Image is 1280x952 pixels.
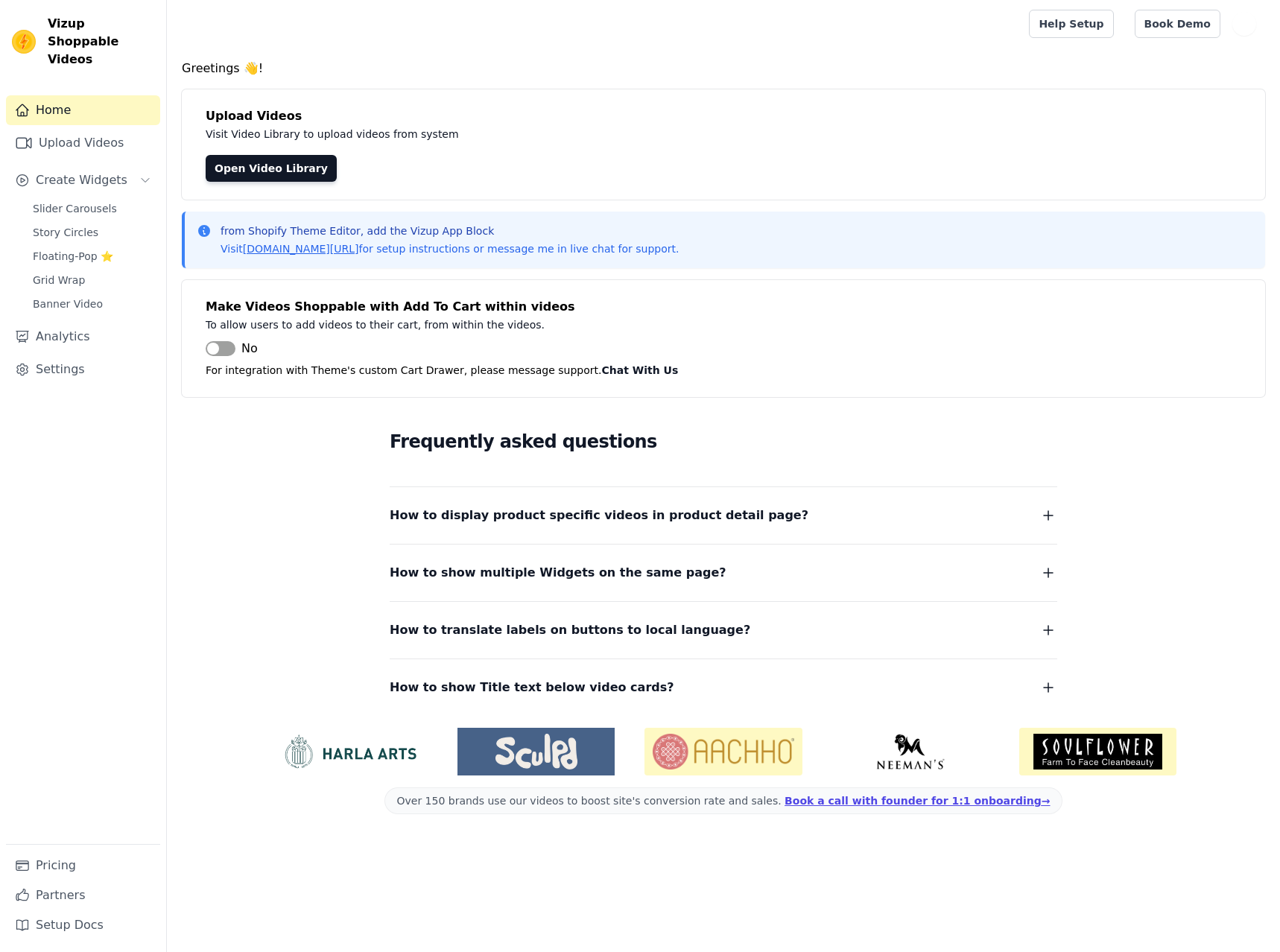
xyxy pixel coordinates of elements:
img: Vizup [12,30,36,54]
span: Create Widgets [36,171,127,189]
button: How to translate labels on buttons to local language? [390,620,1057,641]
a: Settings [6,355,160,384]
a: Book a call with founder for 1:1 onboarding [785,795,1050,807]
h4: Make Videos Shoppable with Add To Cart within videos [206,298,1241,316]
button: How to display product specific videos in product detail page? [390,505,1057,526]
a: Upload Videos [6,128,160,158]
span: How to display product specific videos in product detail page? [390,505,808,526]
img: Neeman's [832,734,989,769]
span: Banner Video [33,296,103,311]
img: HarlaArts [270,734,428,769]
p: For integration with Theme's custom Cart Drawer, please message support. [206,361,1241,379]
a: [DOMAIN_NAME][URL] [243,243,359,255]
span: Floating-Pop ⭐ [33,249,113,264]
h4: Greetings 👋! [182,60,1265,77]
a: Partners [6,880,160,910]
button: How to show multiple Widgets on the same page? [390,562,1057,583]
a: Book Demo [1135,10,1220,38]
img: Sculpd US [457,734,615,769]
button: Create Widgets [6,165,160,195]
h4: Upload Videos [206,107,1241,125]
button: No [206,340,258,358]
span: No [241,340,258,358]
a: Banner Video [24,293,160,314]
a: Slider Carousels [24,198,160,219]
a: Grid Wrap [24,270,160,291]
a: Setup Docs [6,910,160,940]
a: Pricing [6,851,160,880]
a: Floating-Pop ⭐ [24,246,160,267]
a: Story Circles [24,222,160,243]
button: How to show Title text below video cards? [390,677,1057,698]
span: How to show Title text below video cards? [390,677,674,698]
p: Visit for setup instructions or message me in live chat for support. [221,241,679,256]
h2: Frequently asked questions [390,427,1057,457]
p: Visit Video Library to upload videos from system [206,125,873,143]
span: How to show multiple Widgets on the same page? [390,562,726,583]
span: Slider Carousels [33,201,117,216]
a: Open Video Library [206,155,337,182]
button: Chat With Us [602,361,679,379]
span: How to translate labels on buttons to local language? [390,620,750,641]
p: from Shopify Theme Editor, add the Vizup App Block [221,223,679,238]
img: Soulflower [1019,728,1176,775]
span: Grid Wrap [33,273,85,288]
img: Aachho [644,728,802,775]
p: To allow users to add videos to their cart, from within the videos. [206,316,873,334]
a: Home [6,95,160,125]
span: Story Circles [33,225,98,240]
a: Analytics [6,322,160,352]
span: Vizup Shoppable Videos [48,15,154,69]
a: Help Setup [1029,10,1113,38]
